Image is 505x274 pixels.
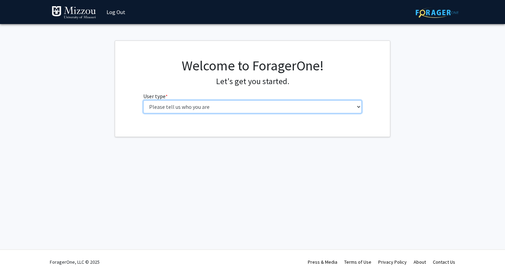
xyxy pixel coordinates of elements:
label: User type [143,92,168,100]
a: About [414,259,426,265]
a: Privacy Policy [378,259,407,265]
a: Press & Media [308,259,337,265]
h1: Welcome to ForagerOne! [143,57,362,74]
a: Terms of Use [344,259,371,265]
div: ForagerOne, LLC © 2025 [50,250,100,274]
img: University of Missouri Logo [52,6,96,20]
a: Contact Us [433,259,455,265]
h4: Let's get you started. [143,77,362,87]
iframe: Chat [5,243,29,269]
img: ForagerOne Logo [416,7,459,18]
